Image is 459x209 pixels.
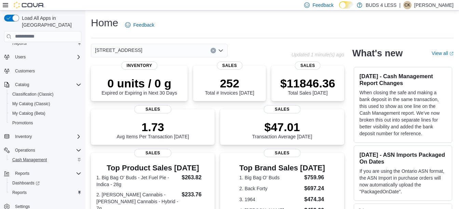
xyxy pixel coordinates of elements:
span: Catalog [12,81,81,89]
a: Feedback [122,18,157,32]
h3: Top Brand Sales [DATE] [239,164,325,172]
div: Transaction Average [DATE] [252,120,312,139]
span: Users [15,54,26,60]
span: Classification (Classic) [10,90,81,98]
p: 0 units / 0 g [102,76,177,90]
button: Promotions [7,118,84,128]
button: Reports [7,39,84,48]
span: [STREET_ADDRESS] [95,46,142,54]
span: CK [405,1,410,9]
dd: $233.76 [182,191,210,199]
span: Sales [264,149,301,157]
p: 1.73 [117,120,189,134]
span: Reports [12,190,27,195]
div: Expired or Expiring in Next 30 Days [102,76,177,96]
button: Inventory [12,133,35,141]
span: Classification (Classic) [12,92,54,97]
a: Dashboards [10,179,42,187]
dt: 2. Back Forty [239,185,301,192]
div: Catherine Kidman [403,1,411,9]
button: Users [12,53,28,61]
p: Updated 1 minute(s) ago [292,52,344,57]
div: Total # Invoices [DATE] [205,76,254,96]
span: Dashboards [12,180,40,186]
dt: 1. Big Bag O' Buds [239,174,301,181]
h3: Top Product Sales [DATE] [96,164,209,172]
button: My Catalog (Classic) [7,99,84,109]
span: Cash Management [12,157,47,163]
span: My Catalog (Classic) [10,100,81,108]
button: Reports [12,169,32,178]
button: Reports [1,169,84,178]
p: | [399,1,401,9]
svg: External link [449,52,454,56]
p: 252 [205,76,254,90]
dt: 3. 1964 [239,196,301,203]
h3: [DATE] - ASN Imports Packaged On Dates [360,151,446,165]
span: Promotions [10,119,81,127]
div: Total Sales [DATE] [280,76,335,96]
p: [PERSON_NAME] [414,1,454,9]
button: Cash Management [7,155,84,165]
span: Inventory [15,134,32,139]
dd: $474.34 [304,195,325,204]
button: Clear input [211,48,216,53]
a: Cash Management [10,156,50,164]
button: Classification (Classic) [7,89,84,99]
button: Customers [1,66,84,76]
div: Avg Items Per Transaction [DATE] [117,120,189,139]
dd: $263.82 [182,173,210,182]
span: Inventory [121,61,158,70]
span: Customers [12,67,81,75]
a: Promotions [10,119,36,127]
button: Operations [1,145,84,155]
a: Customers [12,67,38,75]
button: Catalog [1,80,84,89]
a: View allExternal link [432,51,454,56]
dd: $697.24 [304,184,325,193]
a: Classification (Classic) [10,90,56,98]
span: Feedback [312,2,333,9]
a: My Catalog (Beta) [10,109,48,117]
span: Sales [134,149,172,157]
span: Promotions [12,120,33,126]
span: My Catalog (Beta) [12,111,45,116]
a: Reports [10,39,29,47]
span: Sales [134,105,172,113]
p: When closing the safe and making a bank deposit in the same transaction, this used to show as one... [360,89,446,137]
a: Dashboards [7,178,84,188]
span: Cash Management [10,156,81,164]
span: Dashboards [10,179,81,187]
button: My Catalog (Beta) [7,109,84,118]
h2: What's new [352,48,403,59]
input: Dark Mode [339,1,353,9]
p: $11846.36 [280,76,335,90]
span: Users [12,53,81,61]
span: Reports [10,189,81,197]
span: My Catalog (Classic) [12,101,50,107]
span: Reports [12,41,27,46]
span: Sales [264,105,301,113]
button: Operations [12,146,38,154]
img: Cova [14,2,44,9]
button: Open list of options [218,48,224,53]
dt: 1. Big Bag O' Buds - Jet Fuel Pie - Indica - 28g [96,174,179,188]
span: Catalog [15,82,29,87]
button: Catalog [12,81,32,89]
span: Sales [295,61,321,70]
h3: [DATE] - Cash Management Report Changes [360,73,446,86]
a: My Catalog (Classic) [10,100,53,108]
span: Customers [15,68,35,74]
span: Sales [217,61,242,70]
span: Operations [15,148,35,153]
span: Operations [12,146,81,154]
span: Load All Apps in [GEOGRAPHIC_DATA] [19,15,81,28]
span: Inventory [12,133,81,141]
span: My Catalog (Beta) [10,109,81,117]
button: Reports [7,188,84,197]
span: Reports [15,171,29,176]
dd: $759.96 [304,173,325,182]
a: Reports [10,189,29,197]
span: Feedback [133,22,154,28]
